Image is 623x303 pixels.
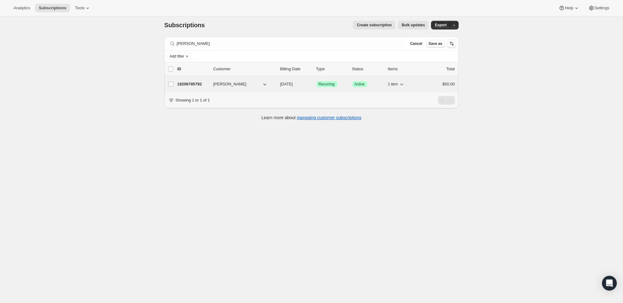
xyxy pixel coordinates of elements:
[438,96,455,105] nav: Pagination
[357,23,392,28] span: Create subscription
[442,82,455,86] span: $50.00
[595,6,609,11] span: Settings
[71,4,94,12] button: Tools
[555,4,583,12] button: Help
[407,40,425,47] button: Cancel
[429,41,442,46] span: Save as
[565,6,573,11] span: Help
[213,81,246,87] span: [PERSON_NAME]
[446,66,455,72] p: Total
[75,6,85,11] span: Tools
[14,6,30,11] span: Analytics
[164,22,205,28] span: Subscriptions
[352,66,383,72] p: Status
[426,40,445,47] button: Save as
[10,4,34,12] button: Analytics
[388,82,398,87] span: 1 item
[431,21,450,29] button: Export
[213,66,275,72] p: Customer
[388,80,405,89] button: 1 item
[177,80,455,89] div: 18206785792[PERSON_NAME][DATE]SuccessRecurringSuccessActive1 item$50.00
[35,4,70,12] button: Subscriptions
[177,66,208,72] p: ID
[355,82,365,87] span: Active
[280,82,293,86] span: [DATE]
[410,41,422,46] span: Cancel
[319,82,335,87] span: Recurring
[39,6,66,11] span: Subscriptions
[353,21,395,29] button: Create subscription
[388,66,419,72] div: Items
[261,115,361,121] p: Learn more about
[435,23,447,28] span: Export
[167,53,192,60] button: Add filter
[447,39,456,48] button: Sort the results
[402,23,425,28] span: Bulk updates
[602,276,617,291] div: Open Intercom Messenger
[585,4,613,12] button: Settings
[210,79,272,89] button: [PERSON_NAME]
[398,21,429,29] button: Bulk updates
[280,66,311,72] p: Billing Date
[177,66,455,72] div: IDCustomerBilling DateTypeStatusItemsTotal
[176,97,210,103] p: Showing 1 to 1 of 1
[316,66,347,72] div: Type
[170,54,184,59] span: Add filter
[177,81,208,87] p: 18206785792
[177,39,404,48] input: Filter subscribers
[297,115,361,120] a: managing customer subscriptions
